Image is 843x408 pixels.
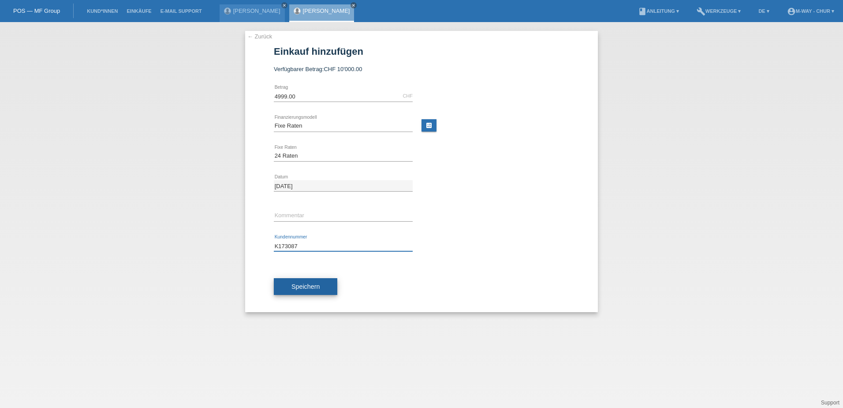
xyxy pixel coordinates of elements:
[291,283,320,290] span: Speichern
[787,7,796,16] i: account_circle
[281,2,287,8] a: close
[122,8,156,14] a: Einkäufe
[324,66,362,72] span: CHF 10'000.00
[303,8,350,14] a: [PERSON_NAME]
[421,119,436,132] a: calculate
[403,93,413,98] div: CHF
[156,8,206,14] a: E-Mail Support
[282,3,287,8] i: close
[274,66,569,72] div: Verfügbarer Betrag:
[754,8,773,14] a: DE ▾
[351,3,356,8] i: close
[425,122,433,129] i: calculate
[247,33,272,40] a: ← Zurück
[13,8,60,14] a: POS — MF Group
[692,8,746,14] a: buildWerkzeuge ▾
[783,8,839,14] a: account_circlem-way - Chur ▾
[274,46,569,57] h1: Einkauf hinzufügen
[638,7,647,16] i: book
[233,8,280,14] a: [PERSON_NAME]
[274,278,337,295] button: Speichern
[82,8,122,14] a: Kund*innen
[697,7,705,16] i: build
[351,2,357,8] a: close
[634,8,683,14] a: bookAnleitung ▾
[821,400,839,406] a: Support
